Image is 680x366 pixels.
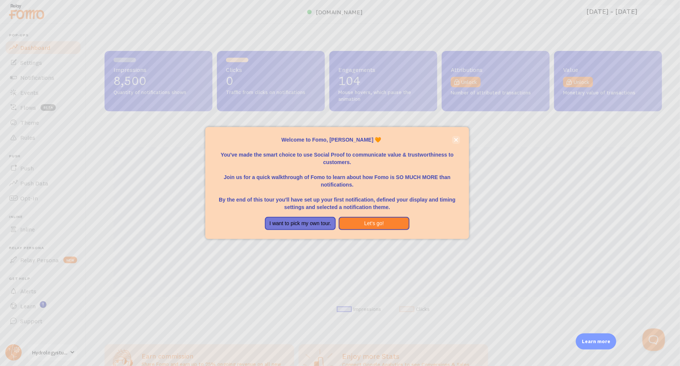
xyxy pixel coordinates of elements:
[214,166,460,188] p: Join us for a quick walkthrough of Fomo to learn about how Fomo is SO MUCH MORE than notifications.
[214,136,460,143] p: Welcome to Fomo, [PERSON_NAME] 🧡
[265,217,336,230] button: I want to pick my own tour.
[205,127,469,239] div: Welcome to Fomo, Terry Stringer 🧡You&amp;#39;ve made the smart choice to use Social Proof to comm...
[214,143,460,166] p: You've made the smart choice to use Social Proof to communicate value & trustworthiness to custom...
[339,217,409,230] button: Let's go!
[452,136,460,144] button: close,
[214,188,460,211] p: By the end of this tour you'll have set up your first notification, defined your display and timi...
[582,338,610,345] p: Learn more
[576,333,616,350] div: Learn more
